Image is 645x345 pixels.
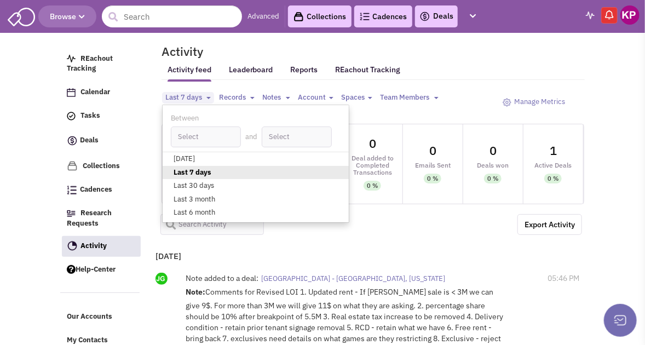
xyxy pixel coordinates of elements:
[419,10,430,23] img: icon-deals.svg
[171,113,199,123] span: Between
[263,93,281,102] span: Notes
[463,162,523,169] div: Deals won
[295,92,337,104] button: Account
[517,214,582,235] a: Export the below as a .XLSX spreadsheet
[67,241,77,251] img: Activity.png
[61,203,140,234] a: Research Requests
[429,145,436,157] div: 0
[165,93,202,102] span: Last 7 days
[487,174,498,183] div: 0 %
[163,206,349,220] a: Last 6 month
[61,129,140,153] a: Deals
[162,92,214,104] button: Last 7 days
[67,160,78,171] img: icon-collection-lavender.png
[261,274,445,283] span: [GEOGRAPHIC_DATA] - [GEOGRAPHIC_DATA], [US_STATE]
[61,307,140,327] a: Our Accounts
[354,5,412,27] a: Cadences
[67,210,76,217] img: Research.png
[80,88,110,97] span: Calendar
[336,58,401,81] a: REachout Tracking
[369,137,376,150] div: 0
[80,111,100,120] span: Tasks
[338,92,376,104] button: Spaces
[62,236,141,257] a: Activity
[163,166,349,180] a: Last 7 days
[247,12,279,22] a: Advanced
[262,127,332,147] input: Select
[102,5,242,27] input: Search
[67,312,112,321] span: Our Accounts
[67,265,76,274] img: help.png
[61,260,140,280] a: Help-Center
[216,92,258,104] button: Records
[168,65,211,82] a: Activity feed
[67,88,76,97] img: Calendar.png
[219,93,246,102] span: Records
[367,181,378,191] div: 0 %
[148,47,203,56] h2: Activity
[171,127,241,147] input: Select
[67,335,108,344] span: My Contacts
[80,241,107,250] span: Activity
[67,186,77,194] img: Cadences_logo.png
[156,251,181,261] b: [DATE]
[186,273,258,284] label: Note added to a deal:
[497,92,571,112] a: Manage Metrics
[50,12,85,21] span: Browse
[298,93,326,102] span: Account
[61,49,140,80] a: REachout Tracking
[381,93,430,102] span: Team Members
[163,152,349,166] a: [DATE]
[61,82,140,103] a: Calendar
[550,145,557,157] div: 1
[403,162,463,169] div: Emails Sent
[83,161,120,170] span: Collections
[163,179,349,193] a: Last 30 days
[293,12,304,22] img: icon-collection-lavender-black.svg
[38,5,96,27] button: Browse
[61,180,140,200] a: Cadences
[186,287,205,297] strong: Note:
[67,112,76,120] img: icon-tasks.png
[620,5,640,25] img: Keypoint Partners
[61,156,140,177] a: Collections
[288,5,352,27] a: Collections
[427,174,438,183] div: 0 %
[343,154,402,176] div: Deal added to Completed Transactions
[229,65,273,82] a: Leaderboard
[548,174,558,183] div: 0 %
[377,92,442,104] button: Team Members
[548,273,580,284] span: 05:46 PM
[67,134,78,147] img: icon-deals.svg
[67,54,113,73] span: REachout Tracking
[80,185,112,194] span: Cadences
[245,132,257,141] span: and
[260,92,293,104] button: Notes
[360,13,370,20] img: Cadences_logo.png
[523,162,583,169] div: Active Deals
[419,10,453,23] a: Deals
[61,106,140,127] a: Tasks
[156,273,168,285] img: jsdjpLiAYUaRK9fYpYFXFA.png
[8,5,35,26] img: SmartAdmin
[163,193,349,206] a: Last 3 month
[160,214,264,235] input: Search Activity
[291,65,318,82] a: Reports
[489,145,497,157] div: 0
[503,98,511,107] img: octicon_gear-24.png
[67,208,112,228] span: Research Requests
[342,93,365,102] span: Spaces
